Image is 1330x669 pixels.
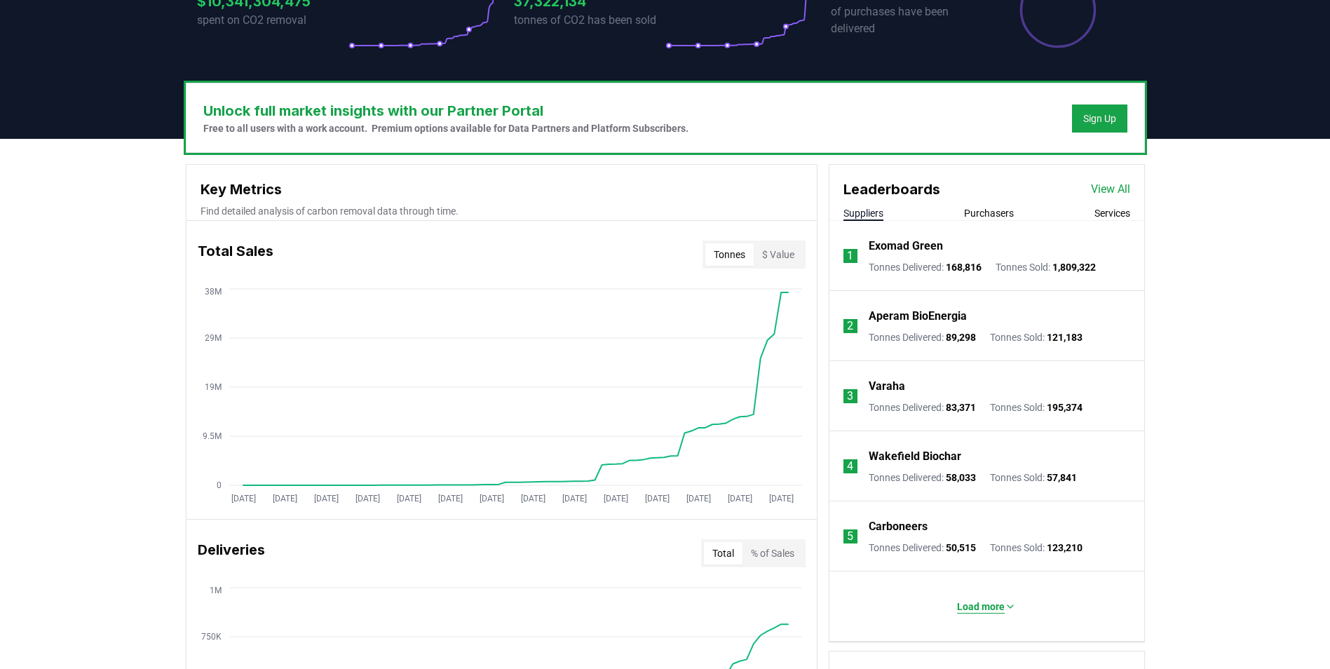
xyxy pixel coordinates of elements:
[644,494,669,504] tspan: [DATE]
[355,494,379,504] tspan: [DATE]
[198,241,273,269] h3: Total Sales
[946,542,976,553] span: 50,515
[957,600,1005,614] p: Load more
[205,382,222,392] tspan: 19M
[847,388,853,405] p: 3
[869,260,982,274] p: Tonnes Delivered :
[201,179,803,200] h3: Key Metrics
[946,593,1027,621] button: Load more
[231,494,255,504] tspan: [DATE]
[843,179,940,200] h3: Leaderboards
[996,260,1096,274] p: Tonnes Sold :
[742,542,803,565] button: % of Sales
[201,204,803,218] p: Find detailed analysis of carbon removal data through time.
[847,248,853,264] p: 1
[1047,402,1083,413] span: 195,374
[1047,542,1083,553] span: 123,210
[201,632,222,642] tspan: 750K
[843,206,883,220] button: Suppliers
[946,472,976,483] span: 58,033
[313,494,338,504] tspan: [DATE]
[205,333,222,343] tspan: 29M
[562,494,586,504] tspan: [DATE]
[847,458,853,475] p: 4
[1047,472,1077,483] span: 57,841
[203,100,688,121] h3: Unlock full market insights with our Partner Portal
[754,243,803,266] button: $ Value
[1091,181,1130,198] a: View All
[437,494,462,504] tspan: [DATE]
[205,287,222,297] tspan: 38M
[990,330,1083,344] p: Tonnes Sold :
[946,402,976,413] span: 83,371
[1047,332,1083,343] span: 121,183
[869,471,976,485] p: Tonnes Delivered :
[514,12,665,29] p: tonnes of CO2 has been sold
[1083,111,1116,126] a: Sign Up
[1052,262,1096,273] span: 1,809,322
[479,494,503,504] tspan: [DATE]
[847,318,853,334] p: 2
[203,431,222,441] tspan: 9.5M
[1094,206,1130,220] button: Services
[869,448,961,465] a: Wakefield Biochar
[847,528,853,545] p: 5
[869,330,976,344] p: Tonnes Delivered :
[603,494,627,504] tspan: [DATE]
[1072,104,1127,133] button: Sign Up
[990,400,1083,414] p: Tonnes Sold :
[727,494,752,504] tspan: [DATE]
[768,494,793,504] tspan: [DATE]
[704,542,742,565] button: Total
[869,238,943,255] a: Exomad Green
[686,494,710,504] tspan: [DATE]
[946,332,976,343] span: 89,298
[197,12,348,29] p: spent on CO2 removal
[869,378,905,395] a: Varaha
[964,206,1014,220] button: Purchasers
[198,539,265,567] h3: Deliveries
[990,471,1077,485] p: Tonnes Sold :
[705,243,754,266] button: Tonnes
[210,586,222,595] tspan: 1M
[272,494,297,504] tspan: [DATE]
[869,308,967,325] a: Aperam BioEnergia
[520,494,545,504] tspan: [DATE]
[396,494,421,504] tspan: [DATE]
[990,541,1083,555] p: Tonnes Sold :
[946,262,982,273] span: 168,816
[869,541,976,555] p: Tonnes Delivered :
[869,400,976,414] p: Tonnes Delivered :
[869,518,928,535] a: Carboneers
[831,4,982,37] p: of purchases have been delivered
[203,121,688,135] p: Free to all users with a work account. Premium options available for Data Partners and Platform S...
[217,480,222,490] tspan: 0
